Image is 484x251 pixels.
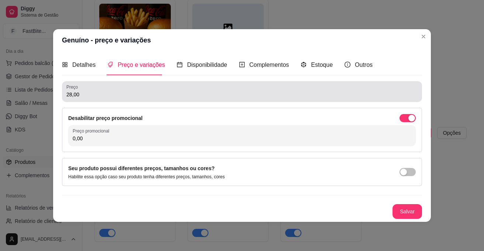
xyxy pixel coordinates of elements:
[66,91,418,98] input: Preço
[73,128,112,134] label: Preço promocional
[68,115,143,121] label: Desabilitar preço promocional
[53,29,431,51] header: Genuíno - preço e variações
[68,165,215,171] label: Seu produto possui diferentes preços, tamanhos ou cores?
[239,62,245,68] span: plus-square
[118,62,165,68] span: Preço e variações
[107,62,113,68] span: tags
[249,62,289,68] span: Complementos
[393,204,422,219] button: Salvar
[62,62,68,68] span: appstore
[68,174,225,180] p: Habilite essa opção caso seu produto tenha diferentes preços, tamanhos, cores
[72,62,96,68] span: Detalhes
[345,62,350,68] span: info-circle
[187,62,227,68] span: Disponibilidade
[355,62,373,68] span: Outros
[418,31,429,42] button: Close
[311,62,333,68] span: Estoque
[73,135,411,142] input: Preço promocional
[301,62,307,68] span: code-sandbox
[66,84,80,90] label: Preço
[177,62,183,68] span: calendar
